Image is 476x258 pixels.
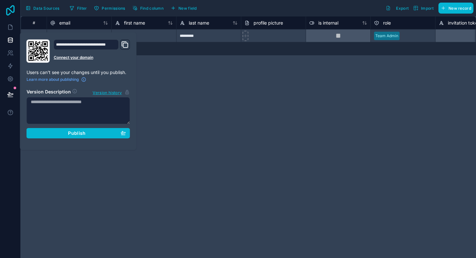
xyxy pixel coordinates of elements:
a: Learn more about publishing [27,77,86,82]
button: Find column [130,3,166,13]
span: Filter [77,6,87,11]
a: Connect your domain [54,55,130,60]
span: profile picture [254,20,283,26]
div: Team Admin [375,33,398,39]
span: Data Sources [33,6,60,11]
span: Export [396,6,409,11]
span: New field [178,6,197,11]
div: # [26,20,42,25]
span: role [383,20,391,26]
p: Users can't see your changes until you publish. [27,69,130,76]
button: Data Sources [23,3,62,14]
span: Find column [140,6,164,11]
span: is internal [318,20,338,26]
a: New record [436,3,473,14]
button: Publish [27,128,130,138]
button: New field [168,3,199,13]
span: Learn more about publishing [27,77,79,82]
button: New record [438,3,473,14]
span: first name [124,20,145,26]
span: New record [448,6,471,11]
button: Permissions [92,3,127,13]
button: Filter [67,3,89,13]
h2: Version Description [27,89,71,96]
span: Publish [68,130,85,136]
div: Domain and Custom Link [54,39,130,63]
span: Permissions [102,6,125,11]
span: last name [189,20,209,26]
span: email [59,20,70,26]
span: Version history [93,89,122,95]
span: Import [421,6,434,11]
button: Export [383,3,411,14]
button: Import [411,3,436,14]
a: Permissions [92,3,130,13]
button: Version history [92,89,130,96]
